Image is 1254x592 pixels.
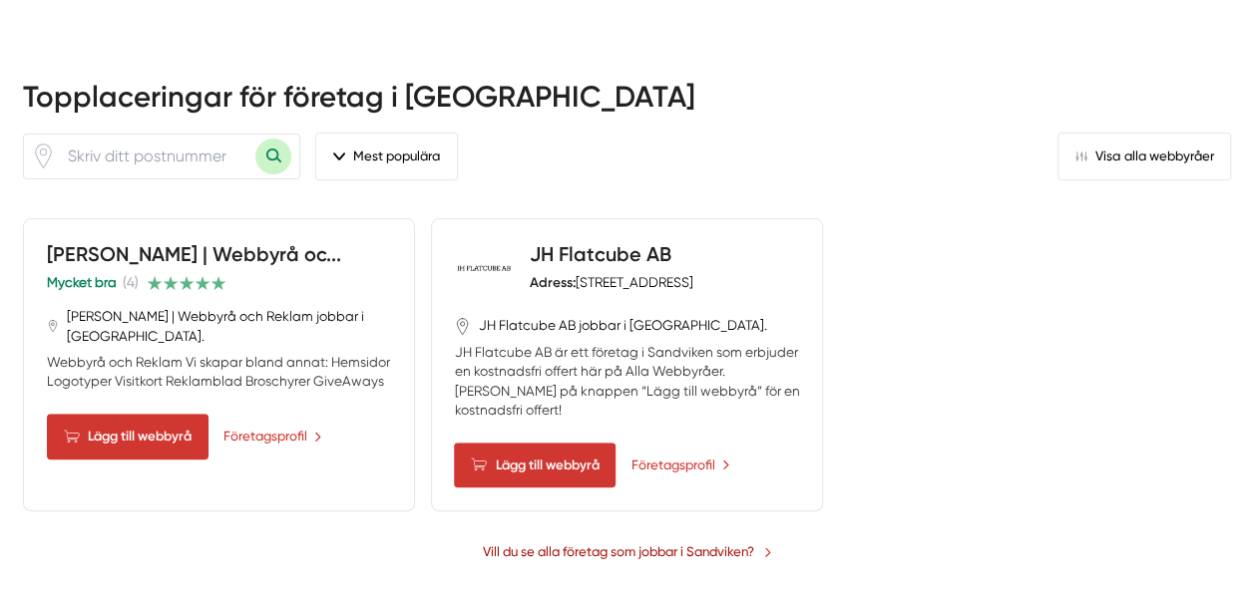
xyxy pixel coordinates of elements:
[454,443,616,487] : Lägg till webbyrå
[223,426,322,446] a: Företagsprofil
[123,274,139,290] span: (4)
[315,133,458,179] button: Mest populära
[47,274,117,290] span: Mycket bra
[47,414,209,458] : Lägg till webbyrå
[47,318,60,335] svg: Pin / Karta
[31,144,56,168] span: Klicka för att använda din position.
[23,77,1231,133] h2: Topplaceringar för företag i [GEOGRAPHIC_DATA]
[530,242,671,266] a: JH Flatcube AB
[47,353,392,391] p: Webbyrå och Reklam Vi skapar bland annat: Hemsidor Logotyper Visitkort Reklamblad Broschyrer Give...
[315,133,458,179] span: filter-section
[255,139,291,174] button: Sök med postnummer
[56,135,255,178] input: Skriv ditt postnummer
[530,273,693,292] div: [STREET_ADDRESS]
[631,454,730,475] a: Företagsprofil
[530,274,576,290] strong: Adress:
[454,343,799,420] p: JH Flatcube AB är ett företag i Sandviken som erbjuder en kostnadsfri offert här på Alla Webbyråe...
[479,316,767,335] span: JH Flatcube AB jobbar i [GEOGRAPHIC_DATA].
[47,242,341,266] a: [PERSON_NAME] | Webbyrå oc...
[483,541,772,562] a: Vill du se alla företag som jobbar i Sandviken?
[1057,133,1231,179] a: Visa alla webbyråer
[31,144,56,168] svg: Pin / Karta
[67,307,392,345] span: [PERSON_NAME] | Webbyrå och Reklam jobbar i [GEOGRAPHIC_DATA].
[454,318,471,335] svg: Pin / Karta
[454,241,514,301] img: JH Flatcube AB logotyp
